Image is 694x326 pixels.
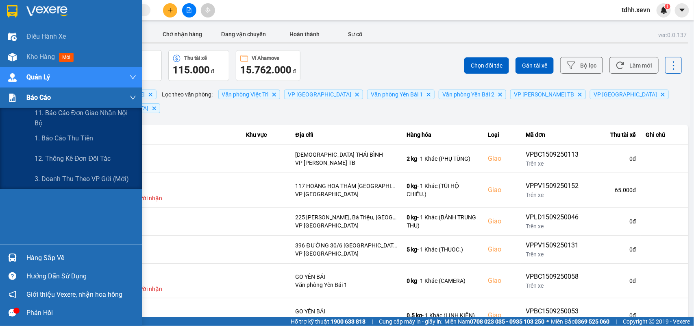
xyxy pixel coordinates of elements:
[8,73,17,82] img: warehouse-icon
[130,94,136,101] span: down
[54,159,237,167] div: 0977690885
[26,270,136,282] div: Hướng dẫn sử dụng
[526,150,579,160] div: VPBC1509250113
[407,182,479,198] div: - 1 Khác (TÚI HỘ CHIẾU.)
[442,91,494,98] span: Văn phòng Yên Bái 2
[240,64,292,76] span: 15.762.000
[284,90,363,99] span: VP Ninh Bình, close by backspace
[26,252,136,264] div: Hàng sắp về
[296,315,397,324] div: Văn phòng Yên Bái 1
[201,3,215,18] button: aim
[296,159,397,167] div: VP [PERSON_NAME] TB
[526,160,579,168] div: Trên xe
[26,72,50,82] span: Quản Lý
[26,307,136,319] div: Phản hồi
[9,291,16,298] span: notification
[526,212,579,222] div: VPLD1509250046
[407,278,418,284] span: 0 kg
[526,241,579,250] div: VPPV1509250131
[588,130,636,140] div: Thu tài xế
[240,63,296,77] div: đ
[163,3,177,18] button: plus
[54,213,237,221] div: [PERSON_NAME]
[471,61,503,70] span: Chọn đối tác
[666,4,669,9] span: 1
[444,317,544,326] span: Miền Nam
[594,91,657,98] span: VP Phù Ninh
[296,151,397,159] div: [DEMOGRAPHIC_DATA] THÁI BÌNH
[526,181,579,191] div: VPPV1509250152
[296,249,397,258] div: VP [GEOGRAPHIC_DATA]
[665,4,670,9] sup: 1
[372,317,373,326] span: |
[426,92,431,97] svg: Delete
[483,125,521,145] th: Loại
[54,285,237,293] div: Vui lòng nhập CMND/Passport người nhận
[8,53,17,61] img: warehouse-icon
[355,92,359,97] svg: Delete
[510,90,586,99] span: VP Trần Phú TB, close by backspace
[54,241,237,249] div: QUỲNH
[8,33,17,41] img: warehouse-icon
[236,50,300,81] button: Ví Ahamove15.762.000 đ
[679,7,686,14] span: caret-down
[407,214,418,221] span: 0 kg
[616,317,617,326] span: |
[9,309,16,317] span: message
[272,92,276,97] svg: Delete
[26,92,51,103] span: Báo cáo
[152,106,157,111] svg: Delete
[26,31,66,42] span: Điều hành xe
[407,213,479,230] div: - 1 Khác (BÁNH TRUNG THU)
[526,272,579,282] div: VPBC1509250058
[296,273,397,281] div: GO YÊN BÁI
[560,57,603,74] button: Bộ lọc
[8,254,17,262] img: warehouse-icon
[641,125,688,145] th: Ghi chú
[464,57,509,74] button: Chọn đối tác
[54,151,237,159] div: TIẾN
[577,92,582,97] svg: Delete
[54,249,237,258] div: 0915939188
[488,217,516,226] div: Giao
[371,91,423,98] span: Văn phòng Yên Bái 1
[288,91,351,98] span: VP Ninh Bình
[168,50,229,81] button: Thu tài xế115.000 đ
[54,178,237,186] div: Phương
[54,277,237,285] div: 0794619964
[590,90,669,99] span: VP Phù Ninh, close by backspace
[588,186,636,194] div: 65.000 đ
[498,92,503,97] svg: Delete
[26,53,55,61] span: Kho hàng
[26,289,122,300] span: Giới thiệu Vexere, nhận hoa hồng
[379,317,442,326] span: Cung cấp máy in - giấy in:
[470,318,544,325] strong: 0708 023 035 - 0935 103 250
[241,125,291,145] th: Khu vực
[49,125,241,145] th: Khách hàng
[35,108,136,128] span: 11. Báo cáo đơn giao nhận nội bộ
[407,155,418,162] span: 2 kg
[574,318,609,325] strong: 0369 525 060
[488,185,516,195] div: Giao
[296,213,397,221] div: 225 [PERSON_NAME], Bà Triệu, [GEOGRAPHIC_DATA], [GEOGRAPHIC_DATA]
[526,222,579,230] div: Trên xe
[185,55,207,61] div: Thu tài xế
[407,183,418,189] span: 0 kg
[526,306,579,316] div: VPBC1509250053
[335,26,376,42] button: Sự cố
[402,125,483,145] th: Hàng hóa
[291,317,365,326] span: Hỗ trợ kỹ thuật:
[516,57,554,74] button: Gán tài xế
[488,311,516,320] div: Giao
[296,241,397,249] div: 396 ĐƯỜNG 30/6 [GEOGRAPHIC_DATA], [GEOGRAPHIC_DATA]
[526,250,579,258] div: Trên xe
[54,303,237,311] div: HIẾU
[660,7,668,14] img: icon-new-feature
[521,125,583,145] th: Mã đơn
[660,92,665,97] svg: Delete
[7,5,17,18] img: logo-vxr
[407,246,418,253] span: 5 kg
[54,269,237,277] div: TƯ
[218,90,281,99] span: Văn phòng Việt Trì, close by backspace
[9,272,16,280] span: question-circle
